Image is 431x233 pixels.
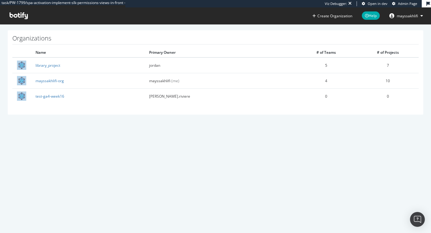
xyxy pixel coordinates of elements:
[384,11,428,21] button: mayssakhlifi
[392,1,417,6] a: Admin Page
[368,1,387,6] span: Open in dev
[410,212,425,227] div: Open Intercom Messenger
[398,1,417,6] span: Admin Page
[325,1,347,6] div: Viz Debugger:
[362,11,380,20] span: Help
[397,13,418,19] span: mayssakhlifi
[312,13,353,19] button: Create Organization
[362,1,387,6] a: Open in dev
